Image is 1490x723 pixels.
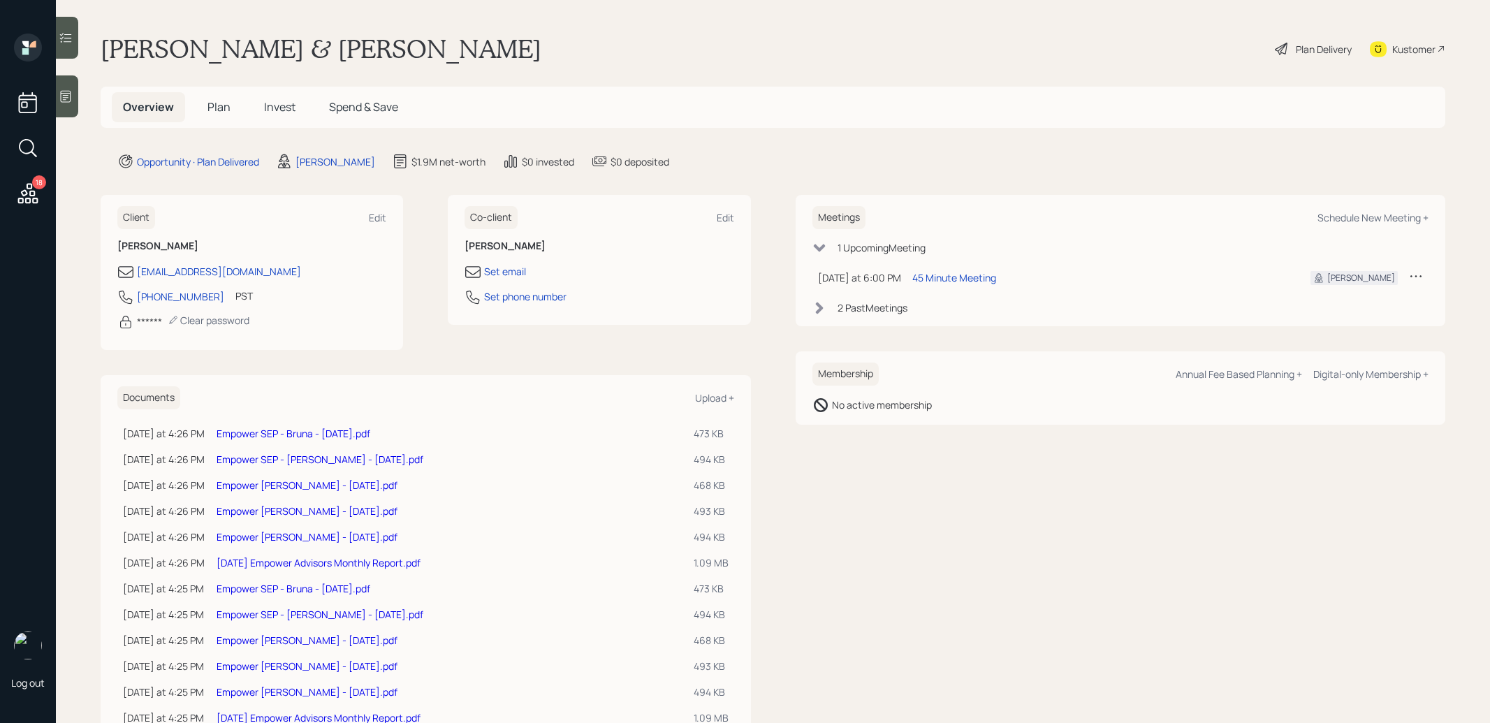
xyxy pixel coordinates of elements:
[123,555,205,570] div: [DATE] at 4:26 PM
[137,289,224,304] div: [PHONE_NUMBER]
[694,452,729,467] div: 494 KB
[411,154,485,169] div: $1.9M net-worth
[217,659,397,673] a: Empower [PERSON_NAME] - [DATE].pdf
[217,453,423,466] a: Empower SEP - [PERSON_NAME] - [DATE].pdf
[217,608,423,621] a: Empower SEP - [PERSON_NAME] - [DATE].pdf
[217,685,397,699] a: Empower [PERSON_NAME] - [DATE].pdf
[694,426,729,441] div: 473 KB
[465,240,733,252] h6: [PERSON_NAME]
[123,530,205,544] div: [DATE] at 4:26 PM
[694,607,729,622] div: 494 KB
[329,99,398,115] span: Spend & Save
[812,363,879,386] h6: Membership
[123,607,205,622] div: [DATE] at 4:25 PM
[694,555,729,570] div: 1.09 MB
[117,240,386,252] h6: [PERSON_NAME]
[695,391,734,404] div: Upload +
[295,154,375,169] div: [PERSON_NAME]
[14,631,42,659] img: treva-nostdahl-headshot.png
[217,504,397,518] a: Empower [PERSON_NAME] - [DATE].pdf
[123,426,205,441] div: [DATE] at 4:26 PM
[137,264,301,279] div: [EMAIL_ADDRESS][DOMAIN_NAME]
[117,206,155,229] h6: Client
[217,479,397,492] a: Empower [PERSON_NAME] - [DATE].pdf
[207,99,231,115] span: Plan
[123,581,205,596] div: [DATE] at 4:25 PM
[694,685,729,699] div: 494 KB
[137,154,259,169] div: Opportunity · Plan Delivered
[1317,211,1429,224] div: Schedule New Meeting +
[217,634,397,647] a: Empower [PERSON_NAME] - [DATE].pdf
[465,206,518,229] h6: Co-client
[694,530,729,544] div: 494 KB
[217,582,370,595] a: Empower SEP - Bruna - [DATE].pdf
[168,314,249,327] div: Clear password
[694,633,729,648] div: 468 KB
[264,99,295,115] span: Invest
[123,504,205,518] div: [DATE] at 4:26 PM
[832,397,932,412] div: No active membership
[123,478,205,492] div: [DATE] at 4:26 PM
[117,386,180,409] h6: Documents
[1296,42,1352,57] div: Plan Delivery
[123,452,205,467] div: [DATE] at 4:26 PM
[694,659,729,673] div: 493 KB
[717,211,734,224] div: Edit
[694,581,729,596] div: 473 KB
[1313,367,1429,381] div: Digital-only Membership +
[11,676,45,689] div: Log out
[32,175,46,189] div: 18
[217,530,397,543] a: Empower [PERSON_NAME] - [DATE].pdf
[522,154,574,169] div: $0 invested
[1176,367,1302,381] div: Annual Fee Based Planning +
[838,300,907,315] div: 2 Past Meeting s
[123,659,205,673] div: [DATE] at 4:25 PM
[484,289,567,304] div: Set phone number
[123,99,174,115] span: Overview
[123,685,205,699] div: [DATE] at 4:25 PM
[812,206,865,229] h6: Meetings
[818,270,901,285] div: [DATE] at 6:00 PM
[217,556,421,569] a: [DATE] Empower Advisors Monthly Report.pdf
[217,427,370,440] a: Empower SEP - Bruna - [DATE].pdf
[484,264,526,279] div: Set email
[912,270,996,285] div: 45 Minute Meeting
[838,240,926,255] div: 1 Upcoming Meeting
[694,504,729,518] div: 493 KB
[235,289,253,303] div: PST
[101,34,541,64] h1: [PERSON_NAME] & [PERSON_NAME]
[1327,272,1395,284] div: [PERSON_NAME]
[1392,42,1436,57] div: Kustomer
[694,478,729,492] div: 468 KB
[369,211,386,224] div: Edit
[123,633,205,648] div: [DATE] at 4:25 PM
[611,154,669,169] div: $0 deposited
